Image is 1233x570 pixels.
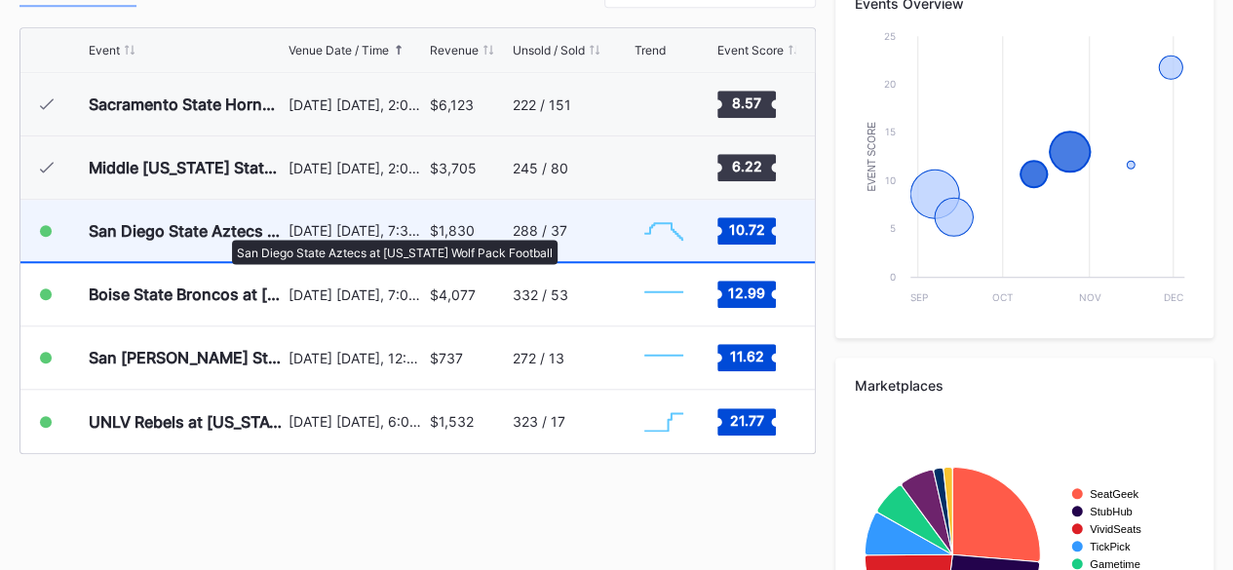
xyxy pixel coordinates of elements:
div: $4,077 [430,286,476,303]
div: $1,532 [430,413,474,430]
div: [DATE] [DATE], 7:30PM [289,222,425,239]
div: $737 [430,350,463,366]
svg: Chart title [635,333,693,382]
svg: Chart title [635,143,693,192]
text: StubHub [1090,506,1133,517]
text: 25 [884,30,896,42]
text: 21.77 [729,411,763,428]
div: 272 / 13 [513,350,564,366]
div: $6,123 [430,96,474,113]
div: Event [89,43,120,57]
svg: Chart title [855,26,1194,319]
div: 323 / 17 [513,413,565,430]
div: 288 / 37 [513,222,567,239]
text: 15 [885,126,896,137]
div: UNLV Rebels at [US_STATE] Wolf Pack Football [89,412,284,432]
div: Middle [US_STATE] State Blue Raiders at [US_STATE] Wolf Pack [89,158,284,177]
text: Nov [1078,291,1100,303]
div: 222 / 151 [513,96,571,113]
div: San [PERSON_NAME] State Spartans at [US_STATE] Wolf Pack Football [89,348,284,367]
div: $1,830 [430,222,475,239]
div: [DATE] [DATE], 6:00PM [289,413,425,430]
div: Marketplaces [855,377,1194,394]
text: 10.72 [728,220,764,237]
div: Venue Date / Time [289,43,389,57]
text: Event Score [867,121,877,191]
text: 0 [890,271,896,283]
text: 8.57 [732,95,761,111]
text: 5 [890,222,896,234]
text: 10 [885,174,896,186]
text: 20 [884,78,896,90]
div: Boise State Broncos at [US_STATE] Wolf Pack Football (Rescheduled from 10/25) [89,285,284,304]
div: [DATE] [DATE], 12:30PM [289,350,425,366]
text: 11.62 [729,348,763,364]
text: Oct [992,291,1013,303]
div: [DATE] [DATE], 2:00PM [289,96,425,113]
svg: Chart title [635,207,693,255]
div: $3,705 [430,160,477,176]
text: SeatGeek [1090,488,1138,500]
div: Trend [635,43,666,57]
text: 6.22 [731,158,761,174]
svg: Chart title [635,270,693,319]
div: Event Score [717,43,784,57]
text: VividSeats [1090,523,1141,535]
div: 245 / 80 [513,160,568,176]
text: Sep [909,291,927,303]
div: San Diego State Aztecs at [US_STATE] Wolf Pack Football [89,221,284,241]
div: Sacramento State Hornets at [US_STATE] Wolf Pack Football [89,95,284,114]
text: 12.99 [728,285,765,301]
svg: Chart title [635,80,693,129]
text: TickPick [1090,541,1131,552]
div: [DATE] [DATE], 7:00PM [289,286,425,303]
text: Dec [1164,291,1183,303]
text: Gametime [1090,558,1140,570]
div: Unsold / Sold [513,43,585,57]
div: Revenue [430,43,479,57]
svg: Chart title [635,398,693,446]
div: [DATE] [DATE], 2:00PM [289,160,425,176]
div: 332 / 53 [513,286,568,303]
